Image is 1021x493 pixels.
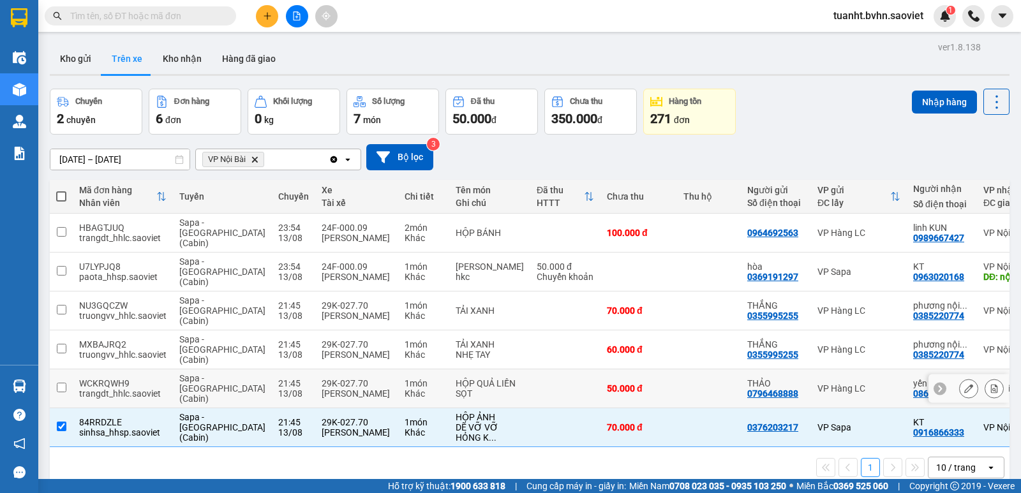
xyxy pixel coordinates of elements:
[747,261,805,272] div: hòa
[292,11,301,20] span: file-add
[607,305,671,316] div: 70.000 đ
[278,272,309,282] div: 13/08
[322,272,392,282] div: [PERSON_NAME]
[747,198,805,208] div: Số điện thoại
[315,5,338,27] button: aim
[456,422,524,443] div: DẼ VỠ VỠ HỎNG K CHỊU
[366,144,433,170] button: Bộ lọc
[79,261,167,272] div: U7LYPJQ8
[165,115,181,125] span: đơn
[747,185,805,195] div: Người gửi
[405,417,443,427] div: 1 món
[322,311,392,321] div: [PERSON_NAME]
[607,191,671,202] div: Chưa thu
[913,339,971,350] div: phương nội bài
[405,272,443,282] div: Khác
[13,466,26,478] span: message
[179,334,265,365] span: Sapa - [GEOGRAPHIC_DATA] (Cabin)
[530,180,600,214] th: Toggle SortBy
[913,311,964,321] div: 0385220774
[405,427,443,438] div: Khác
[278,311,309,321] div: 13/08
[70,9,221,23] input: Tìm tên, số ĐT hoặc mã đơn
[13,83,26,96] img: warehouse-icon
[153,43,212,74] button: Kho nhận
[179,295,265,326] span: Sapa - [GEOGRAPHIC_DATA] (Cabin)
[471,97,495,106] div: Đã thu
[451,481,505,491] strong: 1900 633 818
[13,147,26,160] img: solution-icon
[747,378,805,388] div: THẢO
[796,479,888,493] span: Miền Bắc
[322,339,392,350] div: 29K-027.70
[179,191,265,202] div: Tuyến
[13,409,26,421] span: question-circle
[489,432,496,443] span: ...
[747,311,798,321] div: 0355995255
[683,191,734,202] div: Thu hộ
[456,378,524,399] div: HỘP QUẢ LIỀN SỌT
[939,10,951,22] img: icon-new-feature
[322,378,392,388] div: 29K-027.70
[79,417,167,427] div: 84RRDZLE
[73,180,173,214] th: Toggle SortBy
[354,111,361,126] span: 7
[278,388,309,399] div: 13/08
[456,261,524,272] div: túi rau
[456,185,524,195] div: Tên món
[427,138,440,151] sup: 3
[248,89,340,135] button: Khối lượng0kg
[322,233,392,243] div: [PERSON_NAME]
[278,378,309,388] div: 21:45
[456,305,524,316] div: TẢI XANH
[405,388,443,399] div: Khác
[936,461,976,474] div: 10 / trang
[456,339,524,350] div: TẢI XANH
[156,111,163,126] span: 6
[747,350,798,360] div: 0355995255
[551,111,597,126] span: 350.000
[11,8,27,27] img: logo-vxr
[629,479,786,493] span: Miền Nam
[329,154,339,165] svg: Clear all
[959,379,978,398] div: Sửa đơn hàng
[13,438,26,450] span: notification
[263,11,272,20] span: plus
[986,462,996,473] svg: open
[491,115,496,125] span: đ
[13,51,26,64] img: warehouse-icon
[823,8,934,24] span: tuanht.bvhn.saoviet
[79,185,156,195] div: Mã đơn hàng
[50,89,142,135] button: Chuyến2chuyến
[861,458,880,477] button: 1
[202,152,264,167] span: VP Nội Bài, close by backspace
[322,11,331,20] span: aim
[79,388,167,399] div: trangdt_hhlc.saoviet
[913,427,964,438] div: 0916866333
[817,228,900,238] div: VP Hàng LC
[913,300,971,311] div: phương nội bài
[817,185,890,195] div: VP gửi
[456,350,524,360] div: NHẸ TAY
[607,228,671,238] div: 100.000 đ
[179,412,265,443] span: Sapa - [GEOGRAPHIC_DATA] (Cabin)
[13,379,26,393] img: warehouse-icon
[913,261,971,272] div: KT
[817,422,900,432] div: VP Sapa
[405,223,443,233] div: 2 món
[405,233,443,243] div: Khác
[445,89,538,135] button: Đã thu50.000đ
[66,115,96,125] span: chuyến
[544,89,637,135] button: Chưa thu350.000đ
[950,482,959,490] span: copyright
[833,481,888,491] strong: 0369 525 060
[251,156,258,163] svg: Delete
[101,43,153,74] button: Trên xe
[913,184,971,194] div: Người nhận
[537,261,594,272] div: 50.000 đ
[79,272,167,282] div: paota_hhsp.saoviet
[75,97,102,106] div: Chuyến
[278,427,309,438] div: 13/08
[789,483,793,489] span: ⚪️
[913,272,964,282] div: 0963020168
